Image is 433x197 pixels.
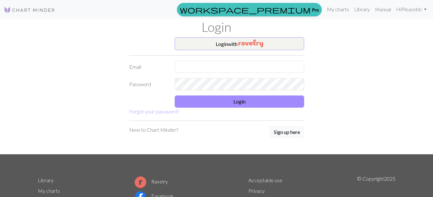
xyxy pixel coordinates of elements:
img: Ravelry logo [135,176,146,188]
button: Sign up here [270,126,304,138]
a: Privacy [248,188,265,194]
label: Email [125,61,171,73]
a: Library [38,177,54,183]
a: Acceptable use [248,177,282,183]
h1: Login [34,19,399,35]
span: workspace_premium [180,5,311,14]
p: New to Chart Minder? [129,126,178,134]
a: Ravelry [135,178,168,184]
label: Password [125,78,171,90]
a: My charts [38,188,60,194]
img: Ravelry [238,40,263,47]
a: Pro [177,3,322,16]
button: Loginwith [175,37,304,50]
a: HiPleasebb [394,3,429,16]
a: My charts [324,3,352,16]
a: Forgot your password? [129,108,179,114]
a: Manual [372,3,394,16]
a: Library [352,3,372,16]
img: Logo [4,6,55,14]
button: Login [175,95,304,108]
